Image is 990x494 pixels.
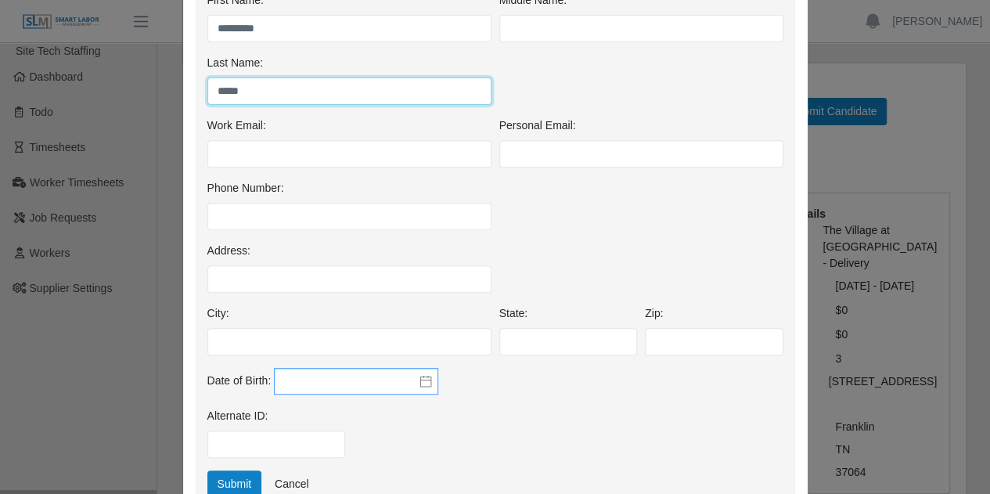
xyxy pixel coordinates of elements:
label: Work Email: [207,117,266,134]
label: Personal Email: [499,117,576,134]
label: City: [207,305,229,322]
label: Zip: [645,305,663,322]
label: Alternate ID: [207,408,268,424]
label: Phone Number: [207,180,284,197]
body: Rich Text Area. Press ALT-0 for help. [13,13,584,30]
label: Last Name: [207,55,264,71]
label: Date of Birth: [207,373,272,389]
label: State: [499,305,528,322]
label: Address: [207,243,250,259]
